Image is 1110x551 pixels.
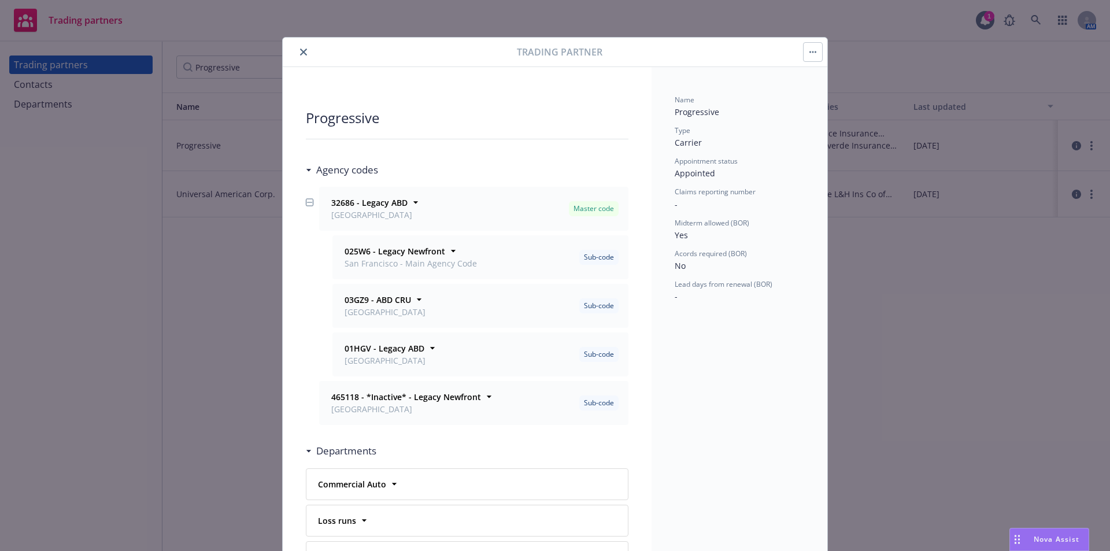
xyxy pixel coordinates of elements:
[584,398,614,408] span: Sub-code
[345,354,425,367] span: [GEOGRAPHIC_DATA]
[675,168,715,179] span: Appointed
[675,260,686,271] span: No
[306,109,628,127] div: Progressive
[675,249,747,258] span: Acords required (BOR)
[573,204,614,214] span: Master code
[675,95,694,105] span: Name
[1009,528,1089,551] button: Nova Assist
[306,443,376,458] div: Departments
[345,257,477,269] span: San Francisco - Main Agency Code
[1034,534,1079,544] span: Nova Assist
[675,218,749,228] span: Midterm allowed (BOR)
[675,230,688,241] span: Yes
[306,162,378,177] div: Agency codes
[345,246,445,257] strong: 025W6 - Legacy Newfront
[331,391,481,402] strong: 465118 - *Inactive* - Legacy Newfront
[331,197,408,208] strong: 32686 - Legacy ABD
[584,252,614,262] span: Sub-code
[675,156,738,166] span: Appointment status
[318,515,356,526] strong: Loss runs
[345,343,424,354] strong: 01HGV - Legacy ABD
[517,45,602,59] span: Trading partner
[331,403,481,415] span: [GEOGRAPHIC_DATA]
[675,137,702,148] span: Carrier
[675,279,772,289] span: Lead days from renewal (BOR)
[345,306,425,318] span: [GEOGRAPHIC_DATA]
[675,125,690,135] span: Type
[675,106,719,117] span: Progressive
[316,162,378,177] h3: Agency codes
[675,291,678,302] span: -
[297,45,310,59] button: close
[1010,528,1024,550] div: Drag to move
[331,209,412,221] span: [GEOGRAPHIC_DATA]
[675,199,678,210] span: -
[318,479,386,490] strong: Commercial Auto
[584,301,614,311] span: Sub-code
[584,349,614,360] span: Sub-code
[316,443,376,458] h3: Departments
[675,187,756,197] span: Claims reporting number
[345,294,411,305] strong: 03GZ9 - ABD CRU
